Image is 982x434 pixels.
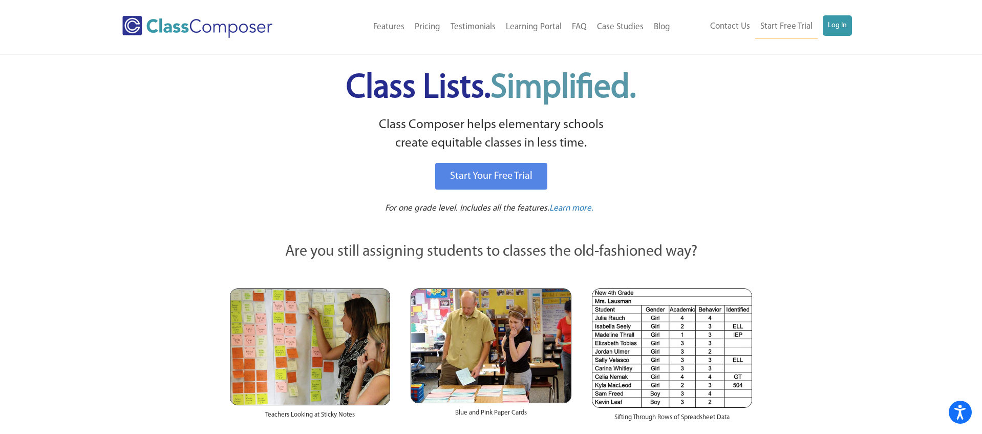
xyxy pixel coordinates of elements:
[705,15,755,38] a: Contact Us
[230,288,390,405] img: Teachers Looking at Sticky Notes
[435,163,547,190] a: Start Your Free Trial
[122,16,272,38] img: Class Composer
[501,16,567,38] a: Learning Portal
[411,403,571,428] div: Blue and Pink Paper Cards
[368,16,410,38] a: Features
[230,241,752,263] p: Are you still assigning students to classes the old-fashioned way?
[592,16,649,38] a: Case Studies
[549,204,593,213] span: Learn more.
[411,288,571,403] img: Blue and Pink Paper Cards
[823,15,852,36] a: Log In
[228,116,754,153] p: Class Composer helps elementary schools create equitable classes in less time.
[592,288,752,408] img: Spreadsheets
[592,408,752,432] div: Sifting Through Rows of Spreadsheet Data
[649,16,675,38] a: Blog
[567,16,592,38] a: FAQ
[549,202,593,215] a: Learn more.
[410,16,445,38] a: Pricing
[385,204,549,213] span: For one grade level. Includes all the features.
[490,72,636,105] span: Simplified.
[346,72,636,105] span: Class Lists.
[445,16,501,38] a: Testimonials
[314,16,675,38] nav: Header Menu
[675,15,852,38] nav: Header Menu
[450,171,532,181] span: Start Your Free Trial
[230,405,390,430] div: Teachers Looking at Sticky Notes
[755,15,818,38] a: Start Free Trial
